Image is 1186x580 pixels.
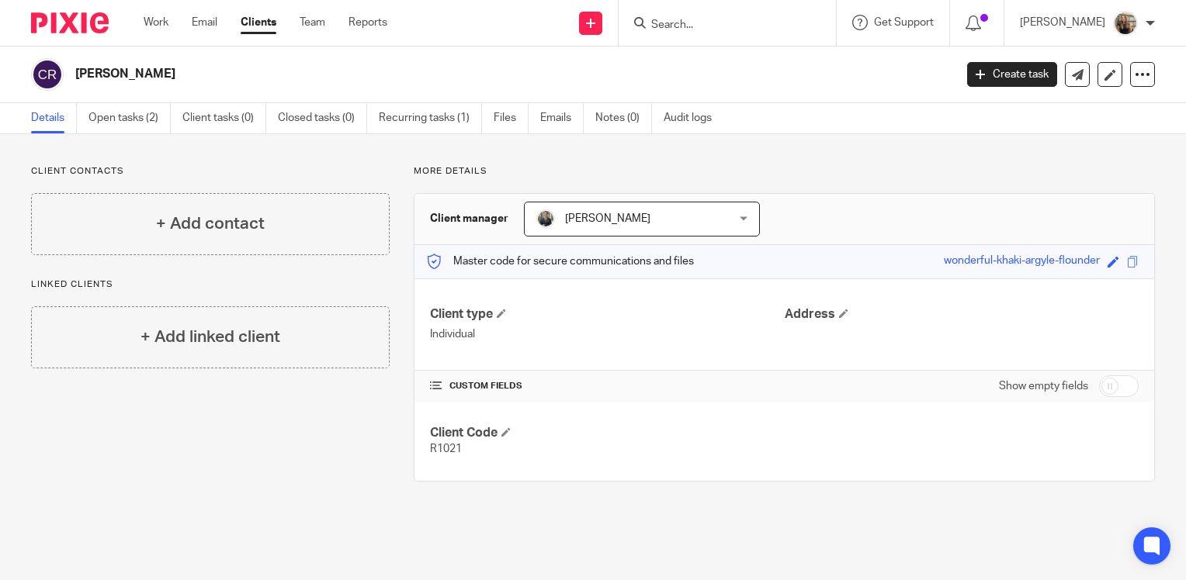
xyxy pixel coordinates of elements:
[430,444,462,454] span: R1021
[595,103,652,133] a: Notes (0)
[430,380,784,392] h4: CUSTOM FIELDS
[430,211,508,226] h3: Client manager
[278,103,367,133] a: Closed tasks (0)
[540,103,584,133] a: Emails
[140,325,280,349] h4: + Add linked client
[426,254,694,269] p: Master code for secure communications and files
[88,103,171,133] a: Open tasks (2)
[241,15,276,30] a: Clients
[1020,15,1105,30] p: [PERSON_NAME]
[536,209,555,228] img: Headshot.jpg
[31,58,64,91] img: svg%3E
[430,306,784,323] h4: Client type
[430,326,784,342] p: Individual
[650,19,789,33] input: Search
[31,103,77,133] a: Details
[1113,11,1138,36] img: pic.png
[31,165,390,178] p: Client contacts
[300,15,325,30] a: Team
[664,103,723,133] a: Audit logs
[192,15,217,30] a: Email
[156,212,265,236] h4: + Add contact
[31,12,109,33] img: Pixie
[414,165,1155,178] p: More details
[785,306,1139,323] h4: Address
[31,278,390,291] p: Linked clients
[430,425,784,441] h4: Client Code
[182,103,266,133] a: Client tasks (0)
[967,62,1057,87] a: Create task
[874,17,934,28] span: Get Support
[494,103,529,133] a: Files
[144,15,168,30] a: Work
[944,253,1100,271] div: wonderful-khaki-argyle-flounder
[349,15,387,30] a: Reports
[379,103,482,133] a: Recurring tasks (1)
[565,213,650,224] span: [PERSON_NAME]
[75,66,770,82] h2: [PERSON_NAME]
[999,378,1088,394] label: Show empty fields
